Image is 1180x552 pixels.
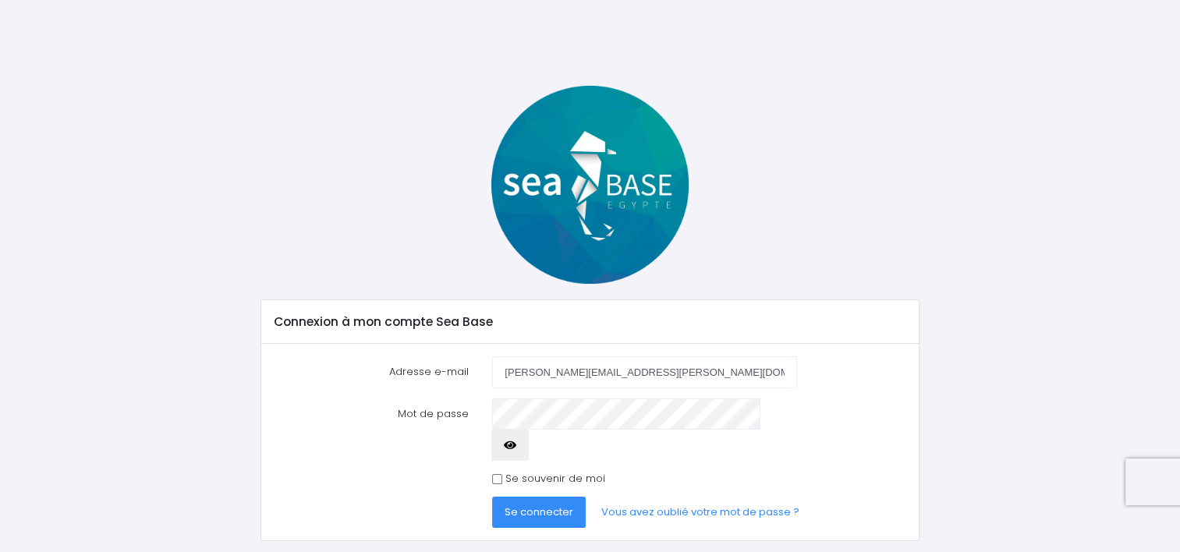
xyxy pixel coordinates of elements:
label: Mot de passe [262,398,480,462]
span: Se connecter [505,504,573,519]
label: Adresse e-mail [262,356,480,387]
a: Vous avez oublié votre mot de passe ? [589,497,812,528]
label: Se souvenir de moi [505,471,605,487]
div: Connexion à mon compte Sea Base [261,300,919,344]
button: Se connecter [492,497,586,528]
